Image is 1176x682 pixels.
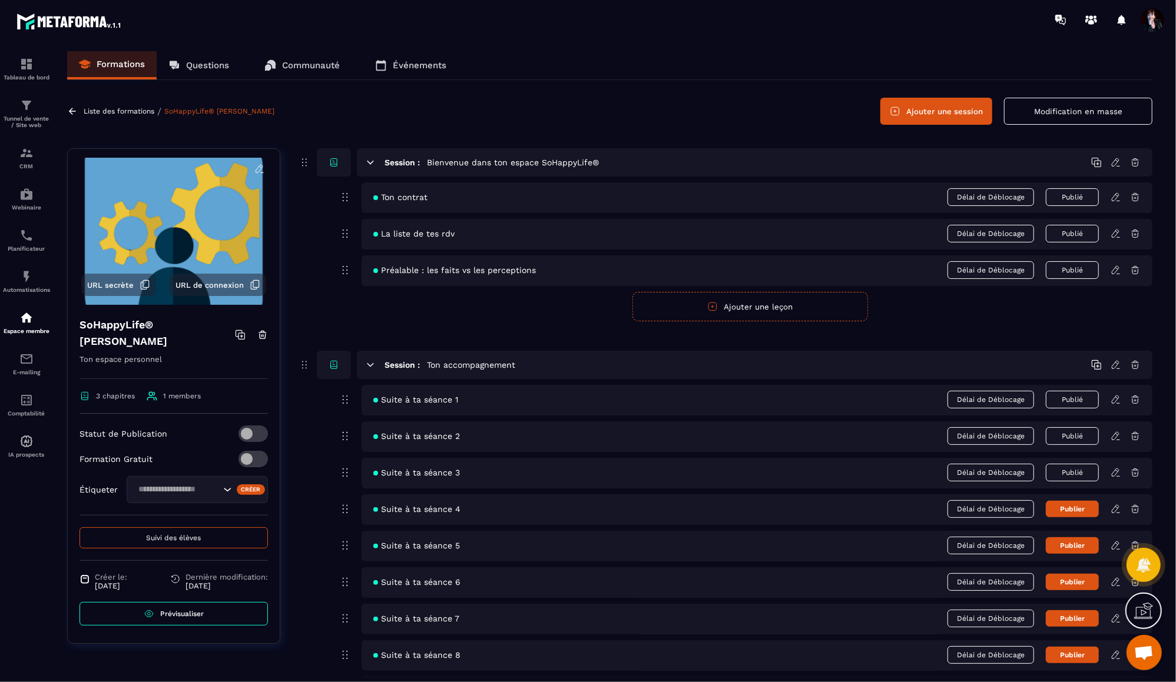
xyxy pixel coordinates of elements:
a: formationformationCRM [3,137,50,178]
a: Événements [363,51,458,79]
span: 3 chapitres [96,392,135,400]
span: Suite à ta séance 2 [373,431,460,441]
span: Délai de Déblocage [948,427,1034,445]
button: Modification en masse [1004,98,1152,125]
a: automationsautomationsAutomatisations [3,261,50,302]
img: email [19,352,34,366]
button: Ajouter une session [880,98,992,125]
p: Comptabilité [3,410,50,417]
button: Publié [1046,427,1099,445]
p: [DATE] [185,581,268,590]
p: Questions [186,60,229,71]
button: Publié [1046,225,1099,242]
p: Statut de Publication [79,429,167,438]
button: Publier [1046,501,1099,517]
span: Dernière modification: [185,573,268,581]
span: Délai de Déblocage [948,225,1034,242]
span: Ton contrat [373,192,428,202]
button: URL secrète [81,274,156,296]
img: automations [19,187,34,201]
button: Publier [1046,610,1099,627]
p: E-mailing [3,369,50,375]
a: Ouvrir le chat [1127,635,1162,670]
p: CRM [3,163,50,169]
a: Questions [157,51,241,79]
a: Liste des formations [84,107,154,115]
span: Suite à ta séance 6 [373,577,461,587]
p: Webinaire [3,204,50,211]
button: Publier [1046,647,1099,663]
p: Formation Gratuit [79,454,153,464]
h5: Ton accompagnement [427,359,515,371]
span: Délai de Déblocage [948,261,1034,279]
span: Délai de Déblocage [948,646,1034,664]
img: automations [19,434,34,448]
p: Planificateur [3,245,50,252]
span: / [157,106,161,117]
span: Suite à ta séance 7 [373,614,459,623]
span: 1 members [163,392,201,400]
span: Prévisualiser [160,610,204,618]
h5: Bienvenue dans ton espace SoHappyLife® [427,157,599,168]
a: schedulerschedulerPlanificateur [3,219,50,261]
p: Communauté [282,60,340,71]
a: automationsautomationsWebinaire [3,178,50,219]
span: Délai de Déblocage [948,188,1034,206]
input: Search for option [134,483,220,496]
h6: Session : [385,158,420,167]
a: Prévisualiser [79,602,268,626]
img: scheduler [19,228,34,242]
img: logo [16,11,122,32]
p: [DATE] [95,581,127,590]
p: Événements [393,60,446,71]
a: SoHappyLife® [PERSON_NAME] [164,107,274,115]
img: formation [19,146,34,160]
span: Suite à ta séance 3 [373,468,460,477]
h4: SoHappyLife® [PERSON_NAME] [79,317,235,350]
a: Communauté [253,51,352,79]
img: automations [19,311,34,325]
span: Préalable : les faits vs les perceptions [373,265,536,275]
a: Formations [67,51,157,79]
button: Publier [1046,537,1099,554]
p: Espace membre [3,328,50,334]
span: Délai de Déblocage [948,610,1034,627]
p: Étiqueter [79,485,118,494]
button: Publié [1046,261,1099,279]
button: Suivi des élèves [79,527,268,548]
p: Formations [97,59,145,69]
span: Suite à ta séance 1 [373,395,458,404]
button: Ajouter une leçon [632,292,868,321]
span: La liste de tes rdv [373,229,455,238]
h6: Session : [385,360,420,370]
span: Créer le: [95,573,127,581]
img: background [77,158,271,305]
a: automationsautomationsEspace membre [3,302,50,343]
img: automations [19,270,34,284]
button: Publié [1046,391,1099,408]
img: formation [19,98,34,112]
p: Tableau de bord [3,74,50,81]
button: Publié [1046,464,1099,481]
button: URL de connexion [170,274,266,296]
span: Délai de Déblocage [948,500,1034,518]
span: Suite à ta séance 5 [373,541,460,550]
span: Suivi des élèves [147,534,201,542]
span: URL de connexion [175,281,244,290]
div: Créer [237,484,266,495]
span: Suite à ta séance 8 [373,650,461,660]
a: emailemailE-mailing [3,343,50,384]
button: Publier [1046,574,1099,590]
button: Publié [1046,188,1099,206]
div: Search for option [127,476,268,503]
a: accountantaccountantComptabilité [3,384,50,425]
span: Délai de Déblocage [948,464,1034,481]
span: Suite à ta séance 4 [373,504,461,514]
p: Tunnel de vente / Site web [3,115,50,128]
span: URL secrète [87,281,134,290]
span: Délai de Déblocage [948,573,1034,591]
p: IA prospects [3,451,50,458]
span: Délai de Déblocage [948,391,1034,408]
a: formationformationTableau de bord [3,48,50,89]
